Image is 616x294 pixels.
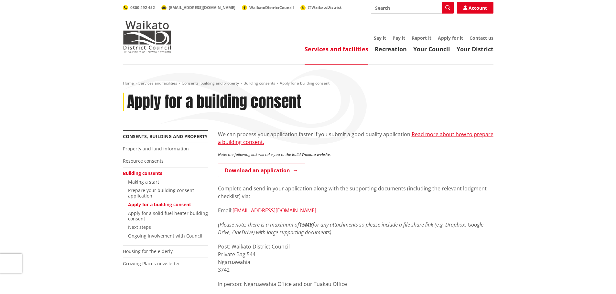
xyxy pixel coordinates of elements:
em: Note: the following link will take you to the Build Waikato website. [218,152,331,157]
a: 0800 492 452 [123,5,155,10]
a: Say it [374,35,386,41]
a: Contact us [470,35,493,41]
a: Building consents [123,170,162,176]
a: Services and facilities [138,80,177,86]
a: Read more about how to prepare a building consent. [218,131,493,146]
input: Search input [371,2,454,14]
a: @WaikatoDistrict [300,5,341,10]
p: Email: [218,207,493,214]
a: Services and facilities [305,45,368,53]
a: Your District [457,45,493,53]
a: Building consents [243,80,275,86]
a: Ongoing involvement with Council [128,233,202,239]
a: Apply for a solid fuel heater building consent​ [128,210,208,222]
a: Consents, building and property [182,80,239,86]
h1: Apply for a building consent [127,93,301,111]
span: 0800 492 452 [130,5,155,10]
img: Waikato District Council - Te Kaunihera aa Takiwaa o Waikato [123,21,171,53]
span: [EMAIL_ADDRESS][DOMAIN_NAME] [169,5,235,10]
em: (Please note, there is a maximum of for any attachments so please include a file share link (e.g.... [218,221,483,236]
a: Your Council [413,45,450,53]
nav: breadcrumb [123,81,493,86]
span: WaikatoDistrictCouncil [249,5,294,10]
a: Recreation [375,45,407,53]
a: Resource consents [123,158,164,164]
strong: 15MB [299,221,313,228]
a: [EMAIL_ADDRESS][DOMAIN_NAME] [232,207,316,214]
a: Consents, building and property [123,133,208,139]
a: Making a start [128,179,159,185]
a: [EMAIL_ADDRESS][DOMAIN_NAME] [161,5,235,10]
a: WaikatoDistrictCouncil [242,5,294,10]
a: Pay it [393,35,405,41]
a: Growing Places newsletter [123,260,180,267]
a: Next steps [128,224,151,230]
a: Housing for the elderly [123,248,173,254]
p: We can process your application faster if you submit a good quality application. [218,130,493,146]
a: Prepare your building consent application [128,187,194,199]
a: Download an application [218,164,305,177]
a: Report it [412,35,431,41]
span: Apply for a building consent [280,80,330,86]
span: @WaikatoDistrict [308,5,341,10]
a: Home [123,80,134,86]
a: Account [457,2,493,14]
p: In person: Ngaruawahia Office and our Tuakau Office [218,280,493,288]
p: Post: Waikato District Council Private Bag 544 Ngaruawahia 3742 [218,243,493,274]
a: Apply for it [438,35,463,41]
p: Complete and send in your application along with the supporting documents (including the relevant... [218,185,493,200]
a: Property and land information [123,146,189,152]
a: Apply for a building consent [128,201,191,208]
